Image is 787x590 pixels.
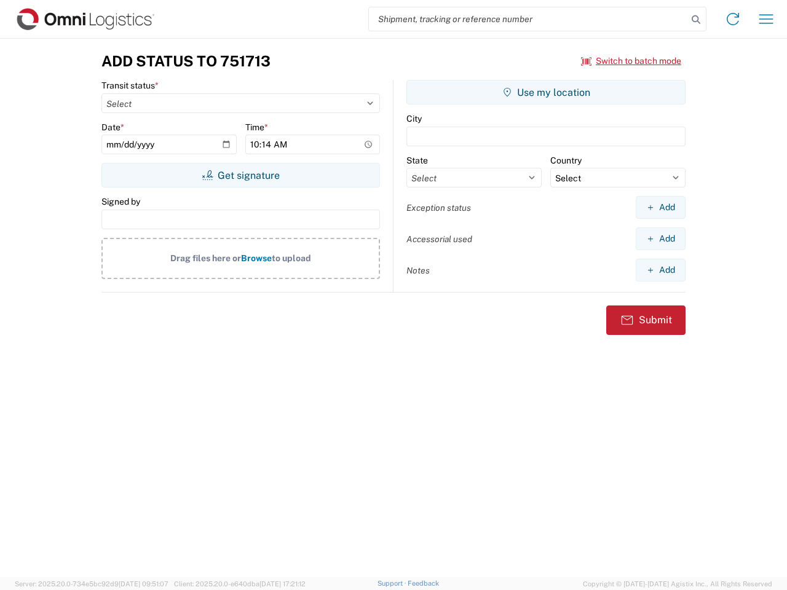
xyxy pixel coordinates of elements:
[15,580,168,588] span: Server: 2025.20.0-734e5bc92d9
[581,51,681,71] button: Switch to batch mode
[101,122,124,133] label: Date
[259,580,306,588] span: [DATE] 17:21:12
[119,580,168,588] span: [DATE] 09:51:07
[101,196,140,207] label: Signed by
[241,253,272,263] span: Browse
[101,52,271,70] h3: Add Status to 751713
[406,155,428,166] label: State
[408,580,439,587] a: Feedback
[174,580,306,588] span: Client: 2025.20.0-e640dba
[583,578,772,589] span: Copyright © [DATE]-[DATE] Agistix Inc., All Rights Reserved
[406,265,430,276] label: Notes
[272,253,311,263] span: to upload
[550,155,582,166] label: Country
[170,253,241,263] span: Drag files here or
[369,7,687,31] input: Shipment, tracking or reference number
[636,227,686,250] button: Add
[606,305,686,335] button: Submit
[101,80,159,91] label: Transit status
[245,122,268,133] label: Time
[636,259,686,281] button: Add
[406,80,686,104] button: Use my location
[378,580,408,587] a: Support
[406,113,422,124] label: City
[406,202,471,213] label: Exception status
[636,196,686,219] button: Add
[101,163,380,187] button: Get signature
[406,234,472,245] label: Accessorial used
